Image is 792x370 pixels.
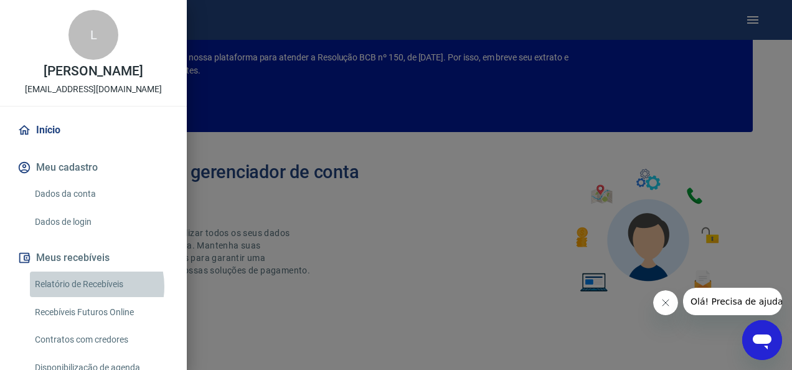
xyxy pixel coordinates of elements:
a: Relatório de Recebíveis [30,272,172,297]
a: Dados de login [30,209,172,235]
a: Contratos com credores [30,327,172,353]
button: Meus recebíveis [15,244,172,272]
iframe: Botão para abrir a janela de mensagens [742,320,782,360]
button: Meu cadastro [15,154,172,181]
iframe: Fechar mensagem [653,290,678,315]
p: [PERSON_NAME] [44,65,143,78]
span: Olá! Precisa de ajuda? [7,9,105,19]
a: Recebíveis Futuros Online [30,300,172,325]
iframe: Mensagem da empresa [683,288,782,315]
a: Dados da conta [30,181,172,207]
div: L [68,10,118,60]
a: Início [15,116,172,144]
p: [EMAIL_ADDRESS][DOMAIN_NAME] [25,83,163,96]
